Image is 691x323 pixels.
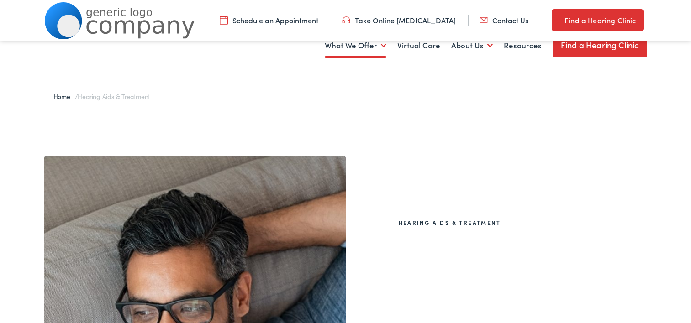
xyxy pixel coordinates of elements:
a: Find a Hearing Clinic [553,33,647,57]
a: Schedule an Appointment [220,15,318,25]
img: utility icon [342,15,350,25]
a: Contact Us [480,15,528,25]
span: / [53,92,150,101]
a: Virtual Care [397,29,440,63]
a: Find a Hearing Clinic [552,9,643,31]
a: Resources [504,29,542,63]
a: What We Offer [325,29,386,63]
img: utility icon [220,15,228,25]
img: utility icon [480,15,488,25]
a: Home [53,92,75,101]
h2: Hearing Aids & Treatment [399,219,618,226]
a: About Us [451,29,493,63]
img: utility icon [552,15,560,26]
span: Hearing Aids & Treatment [78,92,150,101]
a: Take Online [MEDICAL_DATA] [342,15,456,25]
